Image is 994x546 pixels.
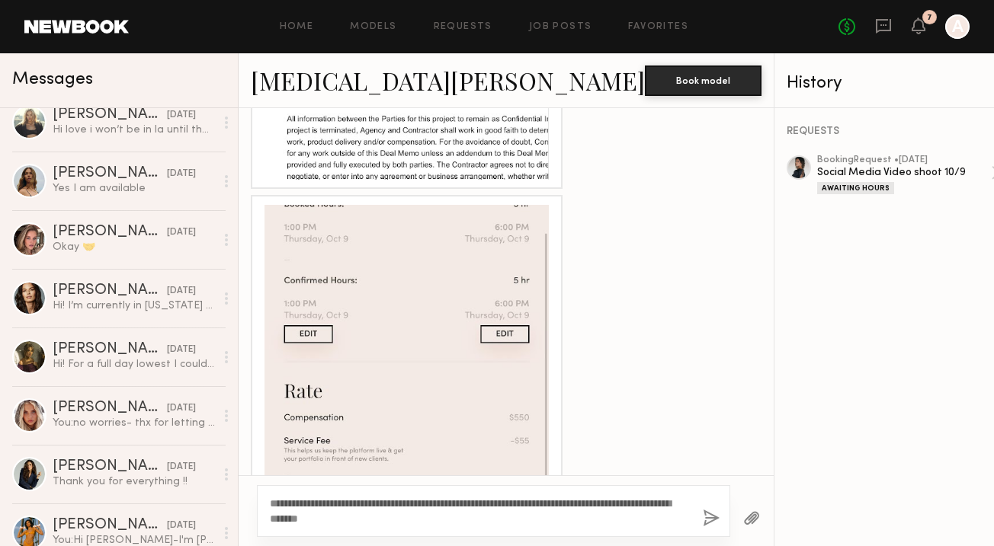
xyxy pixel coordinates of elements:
[167,108,196,123] div: [DATE]
[53,474,215,489] div: Thank you for everything !!
[53,283,167,299] div: [PERSON_NAME]
[12,71,93,88] span: Messages
[53,401,167,416] div: [PERSON_NAME]
[53,181,215,196] div: Yes I am available
[350,22,396,32] a: Models
[645,73,762,86] a: Book model
[53,299,215,313] div: Hi! I’m currently in [US_STATE] until [DATE], where would your shoot be?
[817,165,991,180] div: Social Media Video shoot 10/9
[645,65,762,96] button: Book model
[167,225,196,240] div: [DATE]
[167,401,196,416] div: [DATE]
[817,155,991,165] div: booking Request • [DATE]
[280,22,314,32] a: Home
[53,357,215,372] div: Hi! For a full day lowest I could do would be 1200. Let me know if that works! Xx
[53,459,167,474] div: [PERSON_NAME]
[53,518,167,533] div: [PERSON_NAME]
[251,64,645,97] a: [MEDICAL_DATA][PERSON_NAME]
[167,519,196,533] div: [DATE]
[53,225,167,240] div: [PERSON_NAME]
[53,342,167,357] div: [PERSON_NAME]
[53,123,215,137] div: Hi love i won’t be in la until the [DATE] since im doing Paris fashionweek say that in case they ...
[53,240,215,254] div: Okay 🤝
[434,22,492,32] a: Requests
[628,22,688,32] a: Favorites
[167,167,196,181] div: [DATE]
[817,182,894,194] div: Awaiting Hours
[167,284,196,299] div: [DATE]
[53,416,215,430] div: You: no worries- thx for letting me know!
[927,14,932,22] div: 7
[53,107,167,123] div: [PERSON_NAME]
[167,343,196,357] div: [DATE]
[945,14,970,39] a: A
[167,460,196,474] div: [DATE]
[529,22,592,32] a: Job Posts
[53,166,167,181] div: [PERSON_NAME]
